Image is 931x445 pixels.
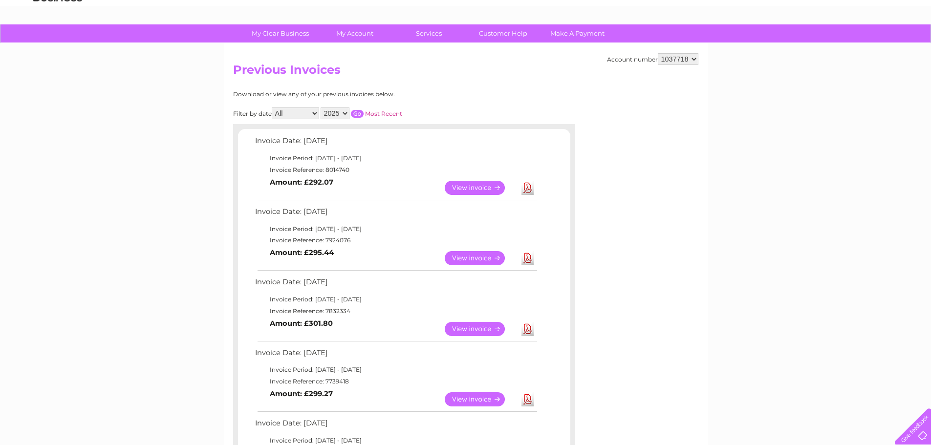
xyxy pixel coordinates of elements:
[445,322,517,336] a: View
[747,5,814,17] a: 0333 014 3131
[253,364,539,376] td: Invoice Period: [DATE] - [DATE]
[253,346,539,364] td: Invoice Date: [DATE]
[365,110,402,117] a: Most Recent
[270,178,333,187] b: Amount: £292.07
[235,5,697,47] div: Clear Business is a trading name of Verastar Limited (registered in [GEOGRAPHIC_DATA] No. 3667643...
[445,181,517,195] a: View
[445,251,517,265] a: View
[445,392,517,406] a: View
[270,248,334,257] b: Amount: £295.44
[33,25,83,55] img: logo.png
[270,389,333,398] b: Amount: £299.27
[253,275,539,294] td: Invoice Date: [DATE]
[253,234,539,246] td: Invoice Reference: 7924076
[253,152,539,164] td: Invoice Period: [DATE] - [DATE]
[783,42,805,49] a: Energy
[270,319,333,328] b: Amount: £301.80
[811,42,840,49] a: Telecoms
[389,24,469,42] a: Services
[253,134,539,152] td: Invoice Date: [DATE]
[759,42,778,49] a: Water
[866,42,890,49] a: Contact
[607,53,698,65] div: Account number
[253,205,539,223] td: Invoice Date: [DATE]
[253,376,539,387] td: Invoice Reference: 7739418
[233,107,490,119] div: Filter by date
[253,294,539,305] td: Invoice Period: [DATE] - [DATE]
[233,91,490,98] div: Download or view any of your previous invoices below.
[899,42,922,49] a: Log out
[253,305,539,317] td: Invoice Reference: 7832334
[846,42,860,49] a: Blog
[463,24,543,42] a: Customer Help
[537,24,618,42] a: Make A Payment
[521,392,534,406] a: Download
[253,417,539,435] td: Invoice Date: [DATE]
[521,251,534,265] a: Download
[253,164,539,176] td: Invoice Reference: 8014740
[240,24,321,42] a: My Clear Business
[253,223,539,235] td: Invoice Period: [DATE] - [DATE]
[521,322,534,336] a: Download
[521,181,534,195] a: Download
[314,24,395,42] a: My Account
[233,63,698,82] h2: Previous Invoices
